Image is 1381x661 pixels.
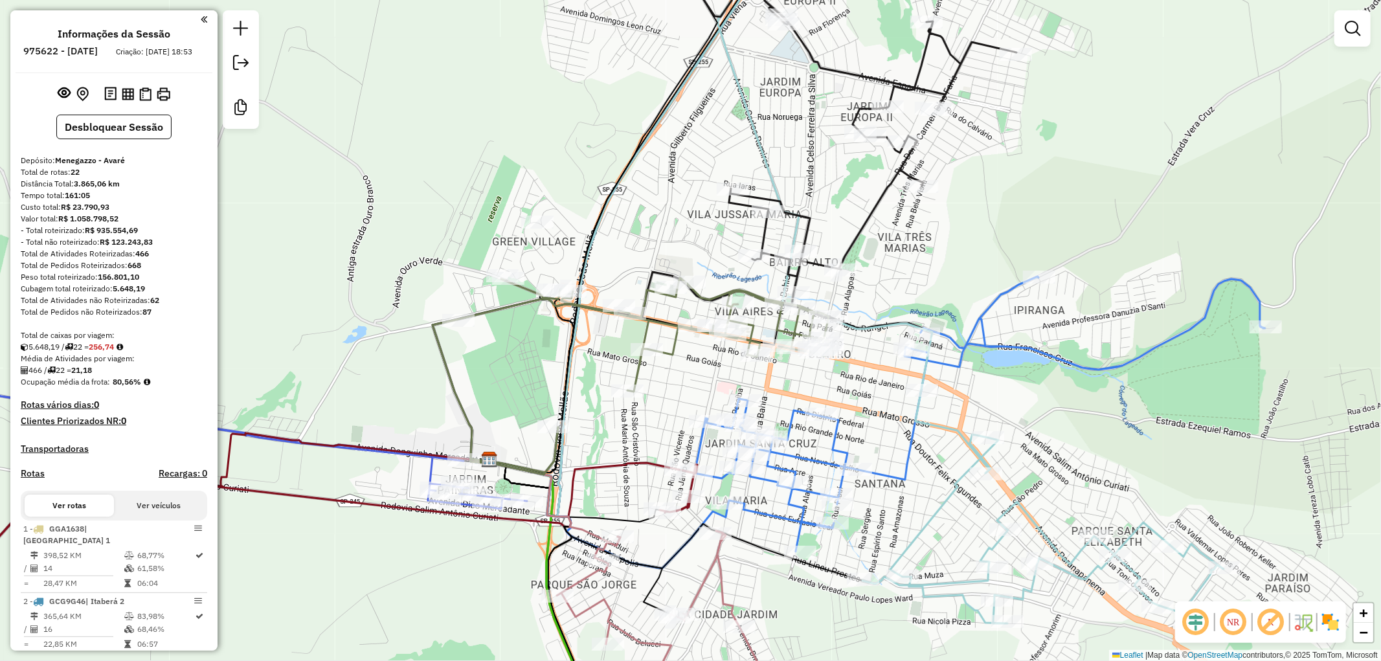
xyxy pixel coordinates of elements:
[85,596,124,606] span: | Itaberá 2
[43,610,124,623] td: 365,64 KM
[154,85,173,104] button: Imprimir Rotas
[117,343,123,351] i: Meta Caixas/viagem: 274,00 Diferença: -17,26
[49,596,85,606] span: GCG9G46
[1293,612,1314,633] img: Fluxo de ruas
[94,399,99,410] strong: 0
[23,577,30,590] td: =
[21,366,28,374] i: Total de Atividades
[481,451,498,468] img: Menegazzo - Avaré
[74,84,91,104] button: Centralizar mapa no depósito ou ponto de apoio
[1320,612,1341,633] img: Exibir/Ocultar setores
[21,295,207,306] div: Total de Atividades não Roteirizadas:
[21,468,45,479] a: Rotas
[21,399,207,410] h4: Rotas vários dias:
[21,416,207,427] h4: Clientes Priorizados NR:
[128,260,141,270] strong: 668
[30,552,38,559] i: Distância Total
[21,364,207,376] div: 466 / 22 =
[43,549,124,562] td: 398,52 KM
[21,248,207,260] div: Total de Atividades Roteirizadas:
[71,167,80,177] strong: 22
[55,155,125,165] strong: Menegazzo - Avaré
[21,283,207,295] div: Cubagem total roteirizado:
[43,638,124,651] td: 22,85 KM
[21,213,207,225] div: Valor total:
[21,271,207,283] div: Peso total roteirizado:
[124,552,134,559] i: % de utilização do peso
[124,579,131,587] i: Tempo total em rota
[121,415,126,427] strong: 0
[1340,16,1365,41] a: Exibir filtros
[43,562,124,575] td: 14
[30,625,38,633] i: Total de Atividades
[23,562,30,575] td: /
[21,236,207,248] div: - Total não roteirizado:
[124,640,131,648] i: Tempo total em rota
[137,638,195,651] td: 06:57
[114,495,203,517] button: Ver veículos
[21,155,207,166] div: Depósito:
[1354,623,1373,642] a: Zoom out
[124,565,134,572] i: % de utilização da cubagem
[1145,651,1147,660] span: |
[21,343,28,351] i: Cubagem total roteirizado
[119,85,137,102] button: Visualizar relatório de Roteirização
[1255,607,1286,638] span: Exibir rótulo
[74,179,120,188] strong: 3.865,06 km
[56,115,172,139] button: Desbloquear Sessão
[228,50,254,79] a: Exportar sessão
[1109,650,1381,661] div: Map data © contributors,© 2025 TomTom, Microsoft
[24,45,98,57] h6: 975622 - [DATE]
[21,443,207,454] h4: Transportadoras
[137,623,195,636] td: 68,46%
[137,549,195,562] td: 68,77%
[65,190,90,200] strong: 161:05
[61,202,109,212] strong: R$ 23.790,93
[137,577,195,590] td: 06:04
[228,95,254,124] a: Criar modelo
[159,468,207,479] h4: Recargas: 0
[137,610,195,623] td: 83,98%
[137,562,195,575] td: 61,58%
[102,84,119,104] button: Logs desbloquear sessão
[124,625,134,633] i: % de utilização da cubagem
[71,365,92,375] strong: 21,18
[113,284,145,293] strong: 5.648,19
[135,249,149,258] strong: 466
[21,260,207,271] div: Total de Pedidos Roteirizados:
[228,16,254,45] a: Nova sessão e pesquisa
[1180,607,1211,638] span: Ocultar deslocamento
[25,495,114,517] button: Ver rotas
[23,524,110,545] span: 1 -
[201,12,207,27] a: Clique aqui para minimizar o painel
[89,342,114,352] strong: 256,74
[124,612,134,620] i: % de utilização do peso
[1360,605,1368,621] span: +
[65,343,73,351] i: Total de rotas
[21,353,207,364] div: Média de Atividades por viagem:
[30,565,38,572] i: Total de Atividades
[111,46,198,58] div: Criação: [DATE] 18:53
[21,341,207,353] div: 5.648,19 / 22 =
[142,307,152,317] strong: 87
[43,623,124,636] td: 16
[85,225,138,235] strong: R$ 935.554,69
[194,524,202,532] em: Opções
[21,225,207,236] div: - Total roteirizado:
[1354,603,1373,623] a: Zoom in
[21,377,110,387] span: Ocupação média da frota:
[21,178,207,190] div: Distância Total:
[194,597,202,605] em: Opções
[43,577,124,590] td: 28,47 KM
[113,377,141,387] strong: 80,56%
[1188,651,1243,660] a: OpenStreetMap
[21,201,207,213] div: Custo total:
[1112,651,1143,660] a: Leaflet
[1218,607,1249,638] span: Ocultar NR
[58,214,118,223] strong: R$ 1.058.798,52
[23,638,30,651] td: =
[100,237,153,247] strong: R$ 123.243,83
[144,378,150,386] em: Média calculada utilizando a maior ocupação (%Peso ou %Cubagem) de cada rota da sessão. Rotas cro...
[21,330,207,341] div: Total de caixas por viagem:
[56,84,74,104] button: Exibir sessão original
